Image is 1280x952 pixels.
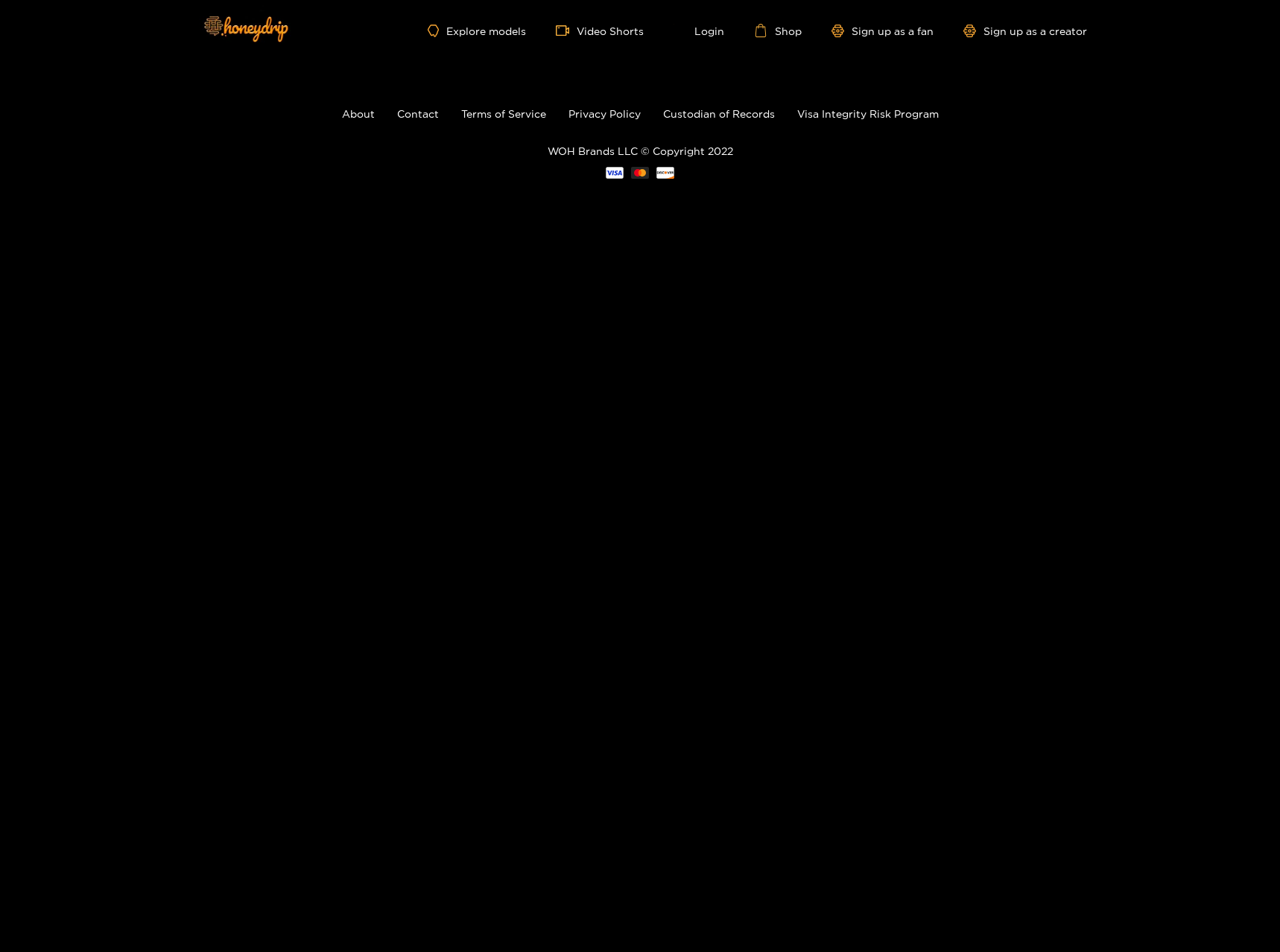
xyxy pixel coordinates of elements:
[556,24,577,37] span: video-camera
[342,108,375,119] a: About
[674,24,724,37] a: Login
[831,25,934,37] a: Sign up as a fan
[461,108,546,119] a: Terms of Service
[428,25,526,37] a: Explore models
[797,108,939,119] a: Visa Integrity Risk Program
[754,24,802,37] a: Shop
[663,108,775,119] a: Custodian of Records
[963,25,1087,37] a: Sign up as a creator
[556,24,644,37] a: Video Shorts
[397,108,439,119] a: Contact
[568,108,641,119] a: Privacy Policy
